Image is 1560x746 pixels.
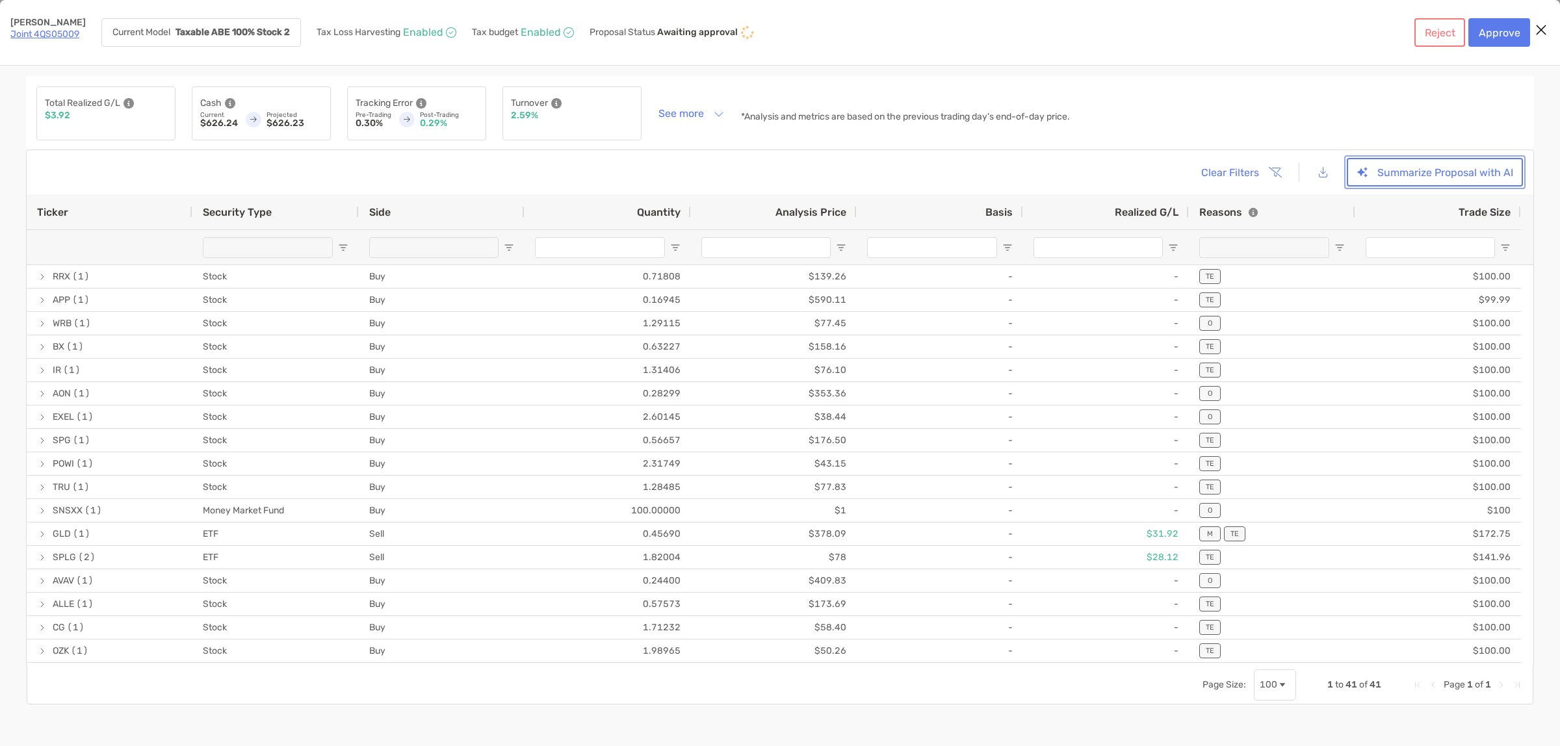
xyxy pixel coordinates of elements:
[775,206,846,218] span: Analysis Price
[857,289,1023,311] div: -
[857,405,1023,428] div: -
[53,406,74,428] span: EXEL
[192,569,359,592] div: Stock
[1459,206,1511,218] span: Trade Size
[1468,18,1530,47] button: Approve
[1206,623,1214,632] p: TE
[192,405,359,428] div: Stock
[359,569,525,592] div: Buy
[740,25,755,40] img: icon status
[857,616,1023,639] div: -
[525,522,691,545] div: 0.45690
[359,312,525,335] div: Buy
[10,18,86,27] p: [PERSON_NAME]
[1485,679,1491,690] span: 1
[857,452,1023,475] div: -
[691,546,857,569] div: $78
[1355,265,1521,288] div: $100.00
[1023,522,1189,545] div: $31.92
[192,289,359,311] div: Stock
[1355,359,1521,381] div: $100.00
[1023,616,1189,639] div: -
[359,359,525,381] div: Buy
[691,382,857,405] div: $353.36
[691,569,857,592] div: $409.83
[192,616,359,639] div: Stock
[857,265,1023,288] div: -
[359,335,525,358] div: Buy
[192,522,359,545] div: ETF
[857,476,1023,498] div: -
[359,429,525,452] div: Buy
[1355,405,1521,428] div: $100.00
[1206,342,1214,351] p: TE
[648,102,734,125] button: See more
[525,639,691,662] div: 1.98965
[72,476,90,498] span: (1)
[1412,680,1423,690] div: First Page
[73,383,90,404] span: (1)
[1023,429,1189,452] div: -
[1002,242,1013,253] button: Open Filter Menu
[72,289,90,311] span: (1)
[338,242,348,253] button: Open Filter Menu
[53,313,71,334] span: WRB
[200,111,238,119] p: Current
[1345,679,1357,690] span: 41
[359,289,525,311] div: Buy
[1023,359,1189,381] div: -
[691,429,857,452] div: $176.50
[45,111,70,120] p: $3.92
[53,476,70,498] span: TRU
[525,335,691,358] div: 0.63227
[420,111,478,119] p: Post-Trading
[72,266,90,287] span: (1)
[1023,546,1189,569] div: $28.12
[1355,546,1521,569] div: $141.96
[200,95,222,111] p: Cash
[1208,319,1212,328] p: O
[1207,530,1213,538] p: M
[691,289,857,311] div: $590.11
[1202,679,1246,690] div: Page Size:
[691,335,857,358] div: $158.16
[857,569,1023,592] div: -
[356,111,391,119] p: Pre-Trading
[53,640,69,662] span: OZK
[1168,242,1178,253] button: Open Filter Menu
[504,242,514,253] button: Open Filter Menu
[525,663,691,686] div: 1.18623
[359,593,525,615] div: Buy
[53,266,70,287] span: RRX
[1260,679,1277,690] div: 100
[1428,680,1438,690] div: Previous Page
[1023,476,1189,498] div: -
[1208,576,1212,585] p: O
[1023,289,1189,311] div: -
[53,523,71,545] span: GLD
[71,640,88,662] span: (1)
[521,28,561,37] p: Enabled
[1370,679,1381,690] span: 41
[175,27,290,38] strong: Taxable ABE 100% Stock 2
[511,111,538,120] p: 2.59%
[691,452,857,475] div: $43.15
[525,499,691,522] div: 100.00000
[1023,405,1189,428] div: -
[525,289,691,311] div: 0.16945
[1023,452,1189,475] div: -
[73,430,90,451] span: (1)
[359,663,525,686] div: Buy
[53,617,65,638] span: CG
[78,547,96,568] span: (2)
[857,429,1023,452] div: -
[1327,679,1333,690] span: 1
[53,336,64,357] span: BX
[525,616,691,639] div: 1.71232
[1023,569,1189,592] div: -
[1023,335,1189,358] div: -
[691,593,857,615] div: $173.69
[76,593,94,615] span: (1)
[1500,242,1511,253] button: Open Filter Menu
[1206,459,1214,468] p: TE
